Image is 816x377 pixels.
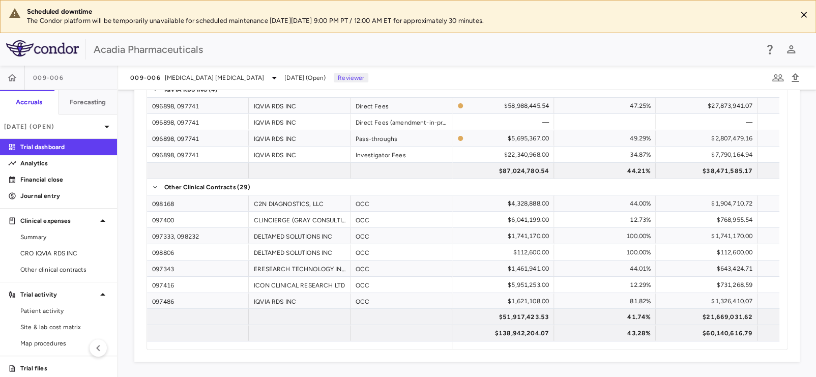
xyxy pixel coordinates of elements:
span: (29) [237,179,251,195]
h6: Accruals [16,98,42,107]
div: IQVIA RDS INC [249,293,351,309]
p: Trial activity [20,290,97,299]
div: IQVIA RDS INC [249,98,351,113]
div: 43.28% [563,325,651,341]
span: 009-006 [130,74,161,82]
div: OCC [351,260,452,276]
div: 34.87% [563,147,651,163]
div: DELTAMED SOLUTIONS INC [249,228,351,244]
div: 44.01% [563,260,651,277]
div: $1,904,710.72 [665,195,752,212]
span: The contract record and uploaded budget values do not match. Please review the contract record an... [457,131,549,146]
div: 097343 [147,260,249,276]
p: Reviewer [334,73,368,82]
div: $138,942,204.07 [461,325,549,341]
div: 097486 [147,293,249,309]
div: 096898, 097741 [147,98,249,113]
h6: Forecasting [70,98,106,107]
p: Clinical expenses [20,216,97,225]
div: $22,340,968.00 [461,147,549,163]
span: Patient activity [20,306,109,315]
div: — [665,114,752,130]
div: — [461,114,549,130]
div: IQVIA RDS INC [249,114,351,130]
img: logo-full-SnFGN8VE.png [6,40,79,56]
span: The contract record and uploaded budget values do not match. Please review the contract record an... [457,98,549,113]
div: 100.00% [563,228,651,244]
div: Scheduled downtime [27,7,788,16]
div: $112,600.00 [665,244,752,260]
div: 12.73% [563,212,651,228]
div: OCC [351,293,452,309]
div: IQVIA RDS INC [249,130,351,146]
span: 009-006 [33,74,64,82]
div: 096898, 097741 [147,114,249,130]
span: CRO IQVIA RDS INC [20,249,109,258]
span: Other Clinical Contracts [164,179,236,195]
p: The Condor platform will be temporarily unavailable for scheduled maintenance [DATE][DATE] 9:00 P... [27,16,788,25]
span: Map procedures [20,339,109,348]
p: Analytics [20,159,109,168]
span: Summary [20,233,109,242]
div: $5,695,367.00 [468,130,549,147]
div: 44.00% [563,195,651,212]
span: [DATE] (Open) [284,73,326,82]
div: $60,140,616.79 [665,325,752,341]
div: $112,600.00 [461,244,549,260]
p: [DATE] (Open) [4,122,101,131]
div: 41.74% [563,309,651,325]
div: $2,807,479.16 [665,130,752,147]
div: $768,955.54 [665,212,752,228]
div: $7,790,164.94 [665,147,752,163]
span: [MEDICAL_DATA] [MEDICAL_DATA] [165,73,264,82]
span: Other clinical contracts [20,265,109,274]
div: 098168 [147,195,249,211]
div: DELTAMED SOLUTIONS INC [249,244,351,260]
div: Direct Fees (amendment-in-progress) [351,114,452,130]
p: Financial close [20,175,109,184]
div: 096898, 097741 [147,147,249,162]
div: 49.29% [563,130,651,147]
div: $6,041,199.00 [461,212,549,228]
div: OCC [351,195,452,211]
div: Pass-throughs [351,130,452,146]
div: 47.25% [563,98,651,114]
div: OCC [351,228,452,244]
p: Trial dashboard [20,142,109,152]
p: Trial files [20,364,109,373]
div: $643,424.71 [665,260,752,277]
div: CLINCIERGE (GRAY CONSULTING INC.) [249,212,351,227]
div: $1,461,941.00 [461,260,549,277]
div: 12.29% [563,277,651,293]
div: 097333, 098232 [147,228,249,244]
div: Acadia Pharmaceuticals [94,42,757,57]
div: $51,917,423.53 [461,309,549,325]
div: $731,268.59 [665,277,752,293]
div: $21,669,031.62 [665,309,752,325]
div: OCC [351,277,452,293]
div: 81.82% [563,293,651,309]
div: 098806 [147,244,249,260]
div: $1,326,410.07 [665,293,752,309]
div: $1,741,170.00 [461,228,549,244]
div: $27,873,941.07 [665,98,752,114]
span: Site & lab cost matrix [20,323,109,332]
div: $87,024,780.54 [461,163,549,179]
div: $38,471,585.17 [665,163,752,179]
div: ICON CLINICAL RESEARCH LTD [249,277,351,293]
div: C2N DIAGNOSTICS, LLC [249,195,351,211]
div: Investigator Fees [351,147,452,162]
button: Close [796,7,811,22]
div: 097400 [147,212,249,227]
div: IQVIA RDS INC [249,147,351,162]
div: Direct Fees [351,98,452,113]
div: $58,988,445.54 [468,98,549,114]
div: OCC [351,212,452,227]
div: OCC [351,244,452,260]
div: ERESEARCH TECHNOLOGY INC [249,260,351,276]
div: 096898, 097741 [147,130,249,146]
div: $5,951,253.00 [461,277,549,293]
div: 100.00% [563,244,651,260]
div: 097416 [147,277,249,293]
p: Journal entry [20,191,109,200]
